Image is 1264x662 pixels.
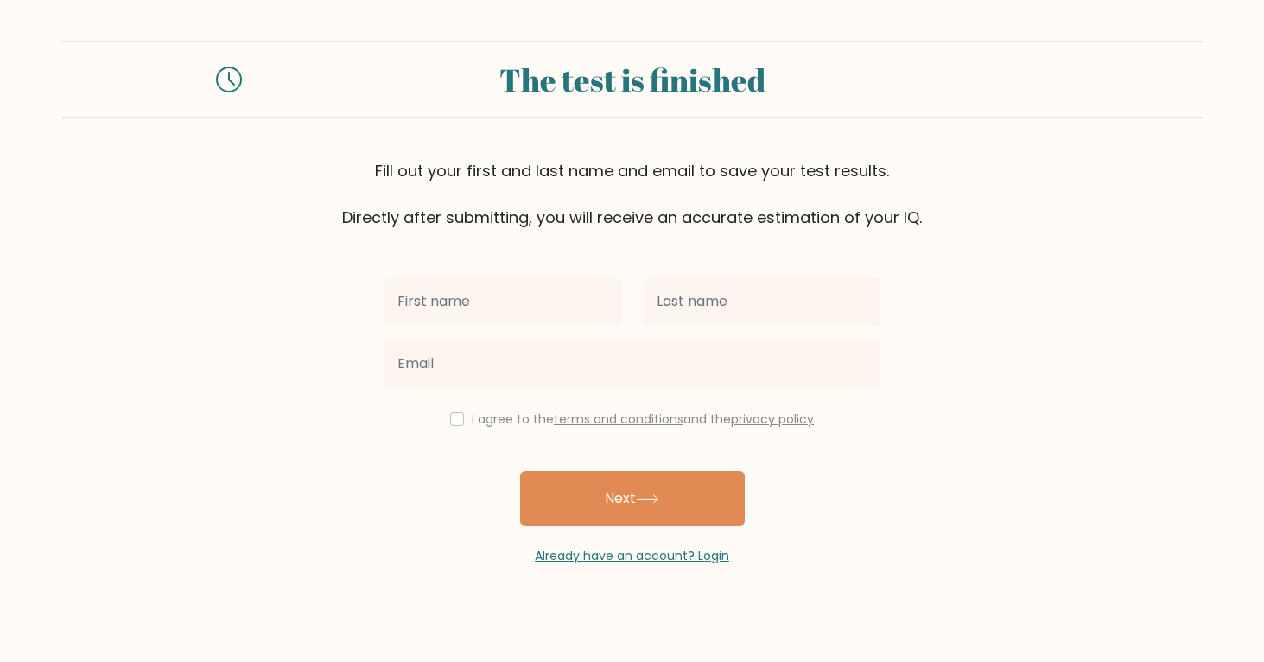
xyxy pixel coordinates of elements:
[554,411,683,428] a: terms and conditions
[62,159,1203,229] div: Fill out your first and last name and email to save your test results. Directly after submitting,...
[384,277,622,326] input: First name
[535,547,729,564] a: Already have an account? Login
[472,411,814,428] label: I agree to the and the
[263,56,1002,103] div: The test is finished
[731,411,814,428] a: privacy policy
[384,340,881,388] input: Email
[643,277,881,326] input: Last name
[520,471,745,526] button: Next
